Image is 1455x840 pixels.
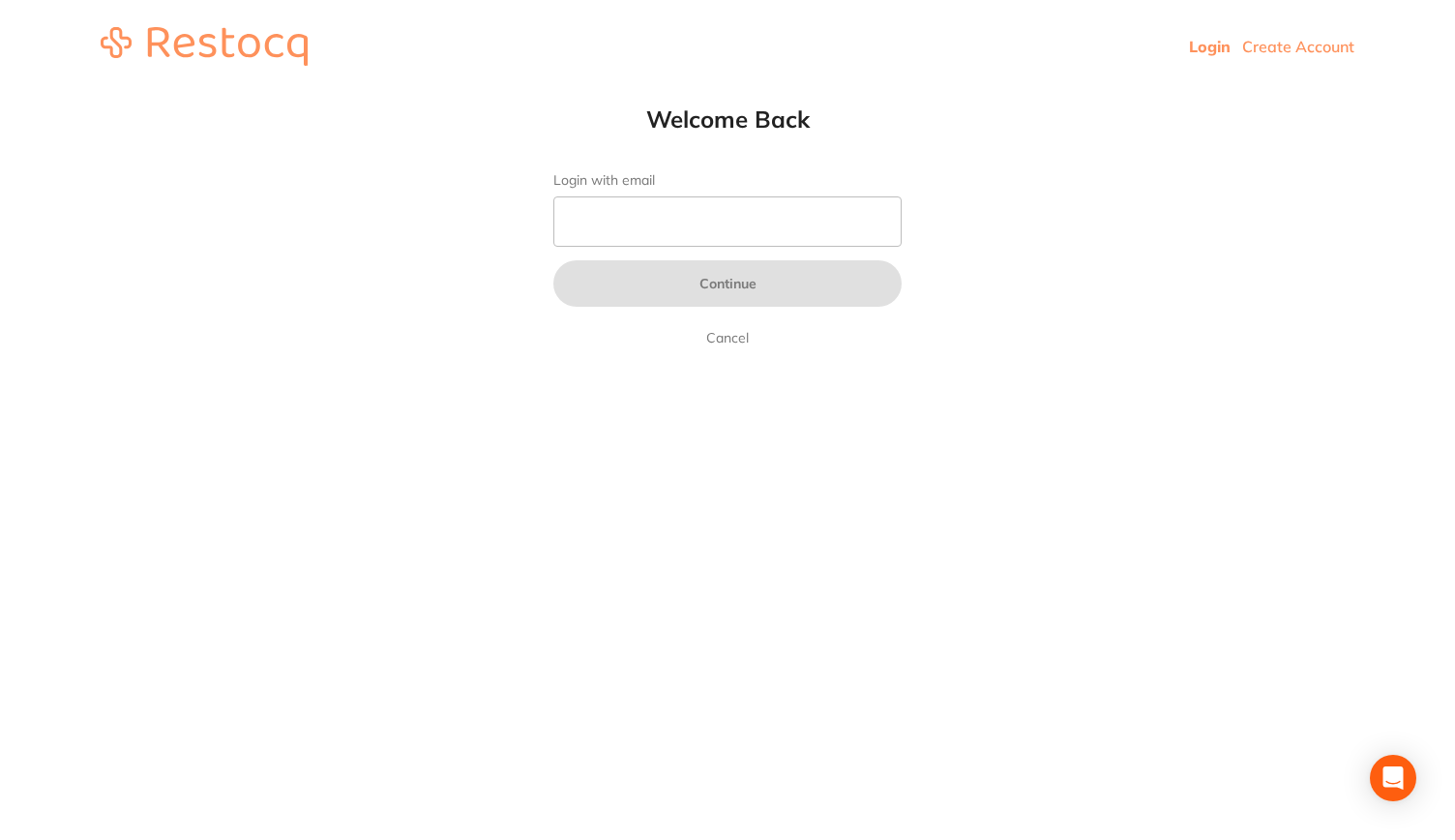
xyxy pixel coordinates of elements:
[515,105,940,134] h1: Welcome Back
[1189,37,1231,56] a: Login
[553,172,902,189] label: Login with email
[702,326,753,349] a: Cancel
[1242,37,1354,56] a: Create Account
[553,260,902,307] button: Continue
[1370,755,1416,801] div: Open Intercom Messenger
[101,27,308,66] img: restocq_logo.svg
